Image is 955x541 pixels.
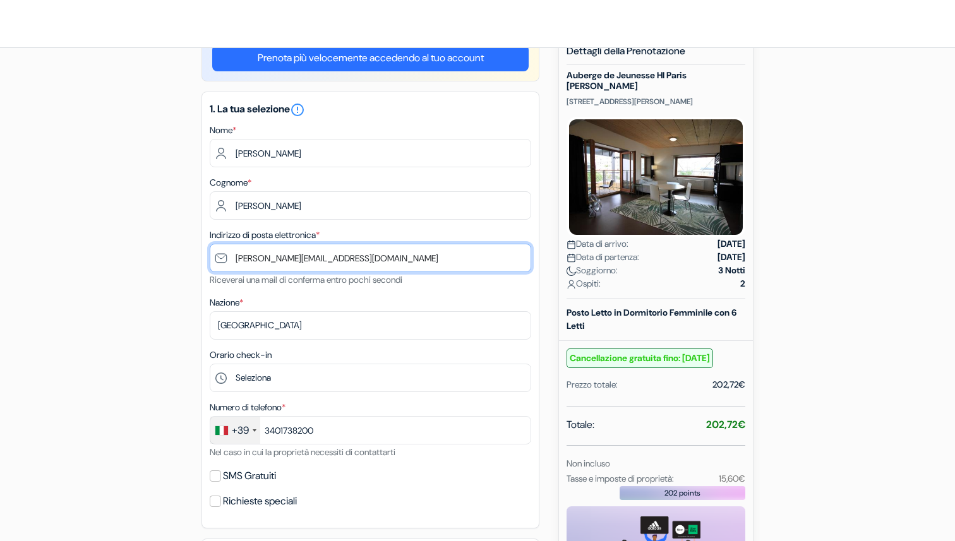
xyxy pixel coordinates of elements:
label: Numero di telefono [210,401,285,414]
img: OstelliDellaGioventu.com [15,13,173,35]
strong: [DATE] [718,251,745,264]
strong: 2 [740,277,745,290]
small: Riceverai una mail di conferma entro pochi secondi [210,274,402,285]
label: Indirizzo di posta elettronica [210,229,320,242]
h5: Auberge de Jeunesse HI Paris [PERSON_NAME] [567,70,745,92]
h5: 1. La tua selezione [210,102,531,117]
p: [STREET_ADDRESS][PERSON_NAME] [567,97,745,107]
label: Orario check-in [210,348,272,362]
label: Richieste speciali [223,492,297,510]
h5: Dettagli della Prenotazione [567,45,745,65]
img: calendar.svg [567,253,576,263]
div: +39 [232,423,249,438]
b: Posto Letto in Dormitorio Femminile con 6 Letti [567,307,736,331]
a: error_outline [290,102,305,116]
small: Non incluso [567,458,610,469]
div: Prezzo totale: [567,378,618,391]
label: Nazione [210,296,243,309]
strong: [DATE] [718,237,745,251]
span: Ospiti: [567,277,601,290]
label: Nome [210,124,236,137]
strong: 202,72€ [706,418,745,431]
a: Prenota più velocemente accedendo al tuo account [212,45,529,71]
input: Inserisci il nome [210,139,531,167]
small: Cancellazione gratuita fino: [DATE] [567,348,713,368]
small: Tasse e imposte di proprietà: [567,473,674,484]
label: SMS Gratuiti [223,467,276,485]
span: 202 points [664,487,700,499]
input: Inserisci il cognome [210,191,531,220]
img: user_icon.svg [567,280,576,289]
img: moon.svg [567,266,576,276]
div: 202,72€ [712,378,745,391]
div: Italy (Italia): +39 [210,417,260,444]
label: Cognome [210,176,251,189]
span: Data di partenza: [567,251,639,264]
small: 15,60€ [719,473,745,484]
img: calendar.svg [567,240,576,249]
small: Nel caso in cui la proprietà necessiti di contattarti [210,446,395,458]
input: 312 345 6789 [210,416,531,444]
span: Data di arrivo: [567,237,628,251]
span: Soggiorno: [567,264,618,277]
input: Inserisci il tuo indirizzo email [210,244,531,272]
i: error_outline [290,102,305,117]
span: Totale: [567,417,594,432]
strong: 3 Notti [718,264,745,277]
